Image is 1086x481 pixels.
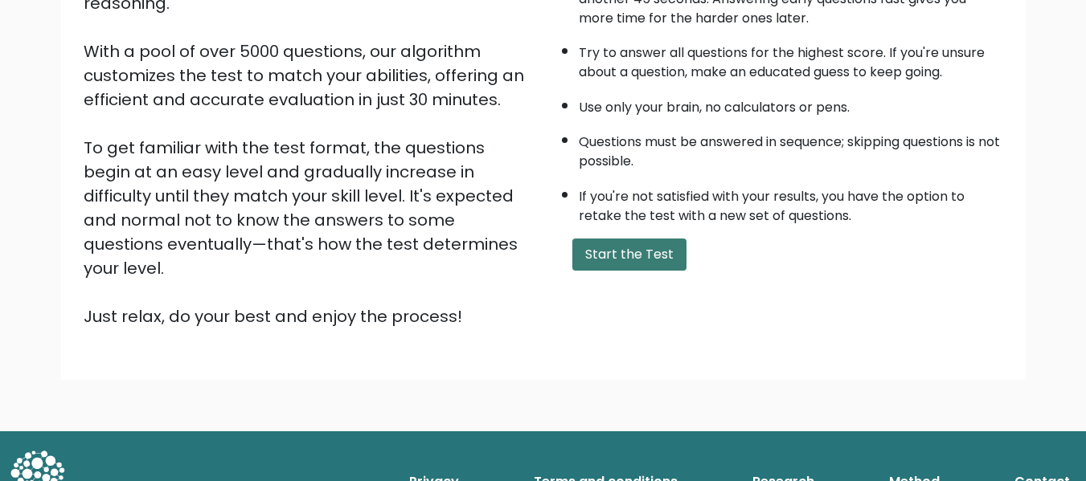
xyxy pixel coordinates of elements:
[572,238,686,271] button: Start the Test
[579,90,1003,117] li: Use only your brain, no calculators or pens.
[579,124,1003,171] li: Questions must be answered in sequence; skipping questions is not possible.
[579,179,1003,226] li: If you're not satisfied with your results, you have the option to retake the test with a new set ...
[579,35,1003,82] li: Try to answer all questions for the highest score. If you're unsure about a question, make an edu...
